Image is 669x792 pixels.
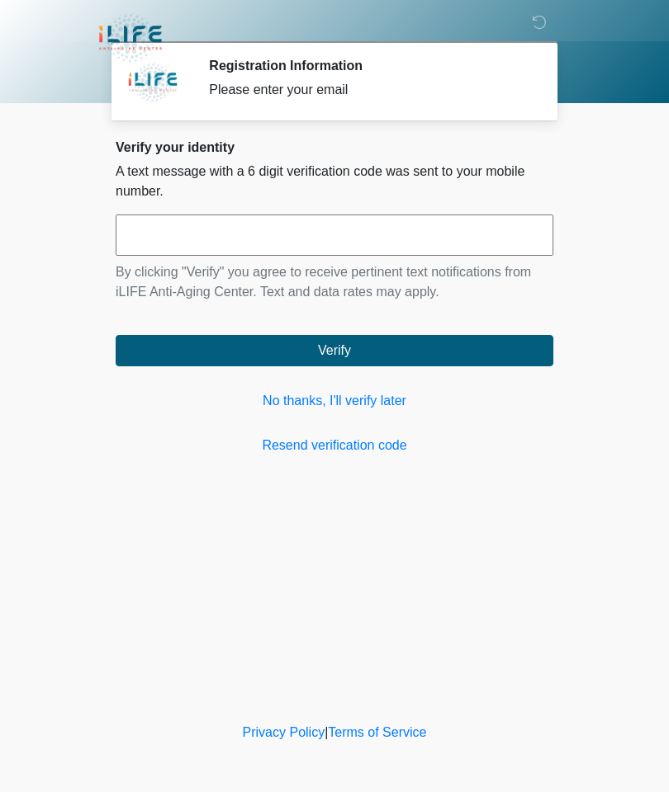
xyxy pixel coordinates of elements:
[116,262,553,302] p: By clicking "Verify" you agree to receive pertinent text notifications from iLIFE Anti-Aging Cent...
[99,12,162,64] img: iLIFE Anti-Aging Center Logo
[325,725,328,739] a: |
[116,162,553,201] p: A text message with a 6 digit verification code was sent to your mobile number.
[128,58,178,107] img: Agent Avatar
[116,391,553,411] a: No thanks, I'll verify later
[209,80,529,100] div: Please enter your email
[116,436,553,455] a: Resend verification code
[116,335,553,366] button: Verify
[328,725,426,739] a: Terms of Service
[243,725,325,739] a: Privacy Policy
[116,139,553,155] h2: Verify your identity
